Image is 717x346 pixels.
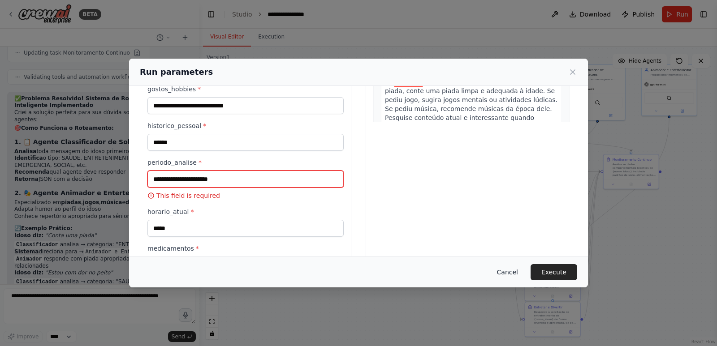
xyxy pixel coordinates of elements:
label: periodo_analise [147,158,344,167]
label: gostos_hobbies [147,85,344,94]
span: de forma divertida e apropriada. Se pediu piada, conte uma piada limpa e adequada à idade. Se ped... [385,78,557,139]
label: historico_pessoal [147,121,344,130]
label: horario_atual [147,207,344,216]
button: Execute [531,264,577,280]
p: This field is required [147,191,344,200]
button: Cancel [490,264,525,280]
h2: Run parameters [140,66,213,78]
label: medicamentos [147,244,344,253]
